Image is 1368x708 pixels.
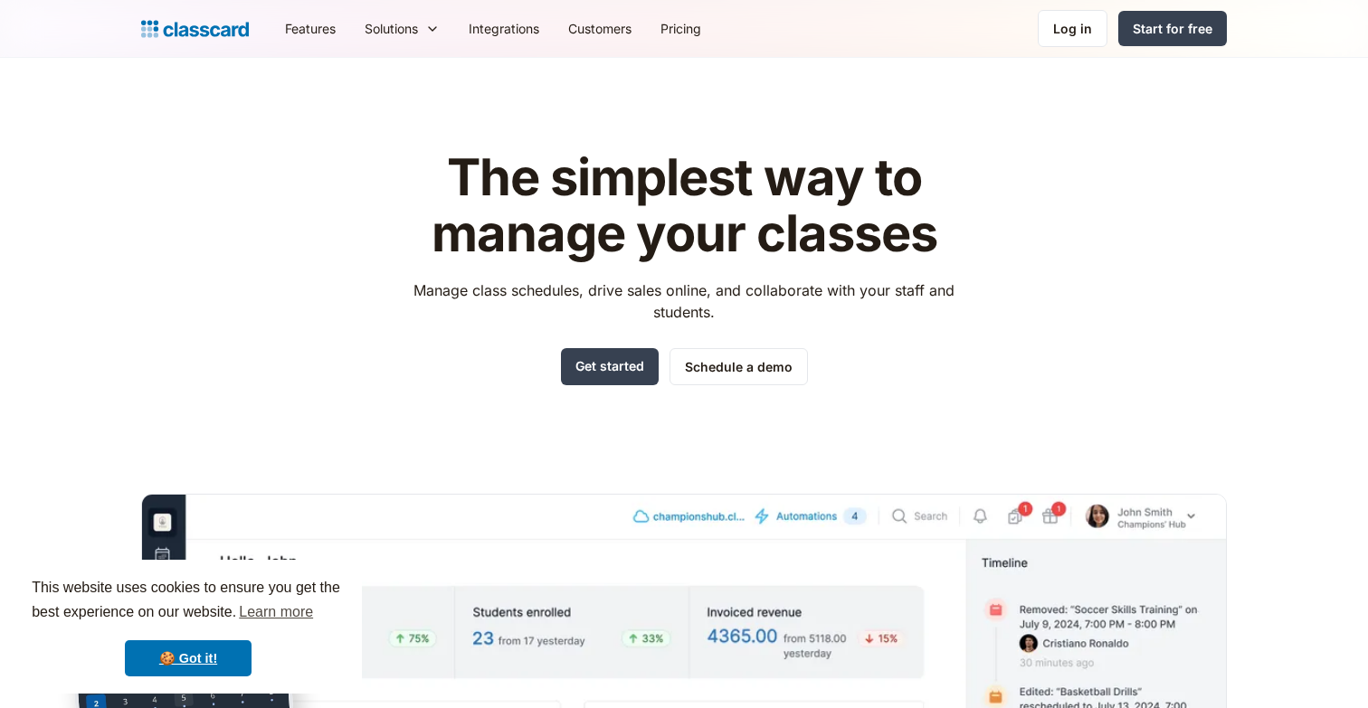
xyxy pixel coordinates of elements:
[1118,11,1227,46] a: Start for free
[236,599,316,626] a: learn more about cookies
[670,348,808,385] a: Schedule a demo
[397,150,972,261] h1: The simplest way to manage your classes
[1038,10,1107,47] a: Log in
[1133,19,1212,38] div: Start for free
[365,19,418,38] div: Solutions
[32,577,345,626] span: This website uses cookies to ensure you get the best experience on our website.
[561,348,659,385] a: Get started
[554,8,646,49] a: Customers
[397,279,972,323] p: Manage class schedules, drive sales online, and collaborate with your staff and students.
[646,8,716,49] a: Pricing
[141,16,249,42] a: home
[125,640,252,676] a: dismiss cookie message
[1053,19,1092,38] div: Log in
[271,8,350,49] a: Features
[14,560,362,694] div: cookieconsent
[454,8,554,49] a: Integrations
[350,8,454,49] div: Solutions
